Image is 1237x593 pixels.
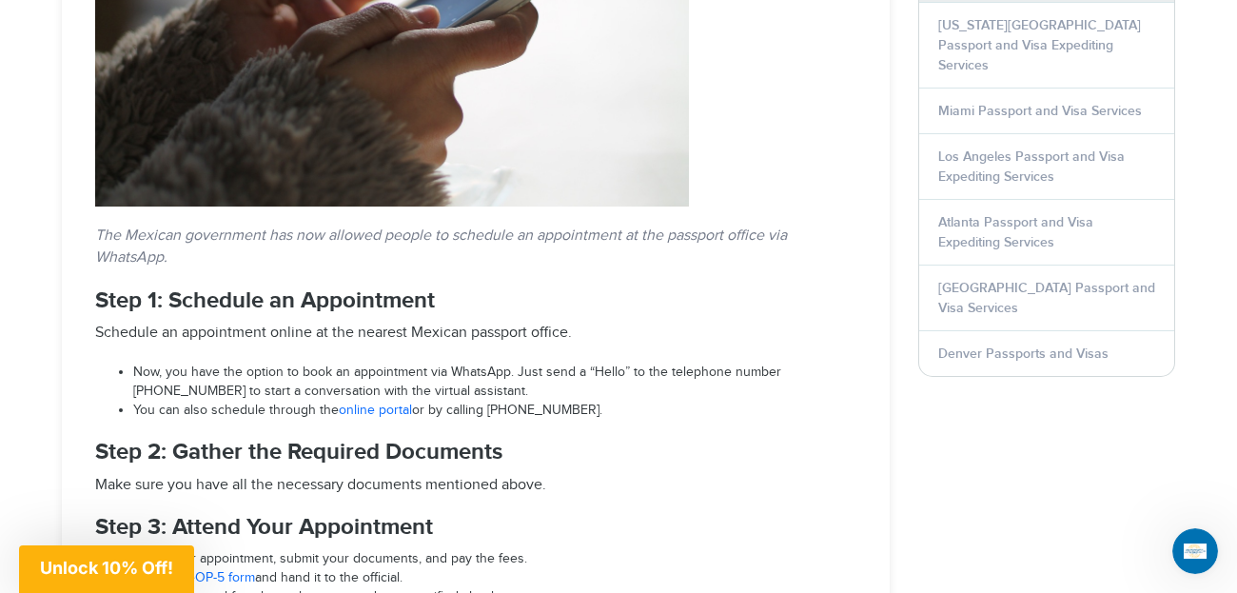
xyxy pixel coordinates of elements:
[938,214,1093,250] a: Atlanta Passport and Visa Expediting Services
[133,551,527,566] span: Go to your appointment, submit your documents, and pay the fees.
[133,569,856,588] li: and hand it to the official.
[95,324,572,342] span: Schedule an appointment online at the nearest Mexican passport office.
[1172,528,1218,574] iframe: Intercom live chat
[40,558,173,578] span: Unlock 10% Off!
[95,438,502,465] span: Step 2: Gather the Required Documents
[339,403,412,418] a: online portal
[95,476,546,494] span: Make sure you have all the necessary documents mentioned above.
[133,365,781,399] span: Now, you have the option to book an appointment via WhatsApp. Just send a “Hello” to the telephon...
[95,227,787,267] em: The Mexican government has now allowed people to schedule an appointment at the passport office v...
[95,513,433,541] span: Step 3: Attend Your Appointment
[133,403,339,418] span: You can also schedule through the
[195,570,255,585] a: OP-5 form
[938,346,1109,362] a: Denver Passports and Visas
[19,545,194,593] div: Unlock 10% Off!
[938,17,1141,73] a: [US_STATE][GEOGRAPHIC_DATA] Passport and Visa Expediting Services
[938,103,1142,119] a: Miami Passport and Visa Services
[938,148,1125,185] a: Los Angeles Passport and Visa Expediting Services
[133,402,856,421] li: or by calling [PHONE_NUMBER].
[938,280,1155,316] a: [GEOGRAPHIC_DATA] Passport and Visa Services
[95,287,435,314] span: Step 1: Schedule an Appointment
